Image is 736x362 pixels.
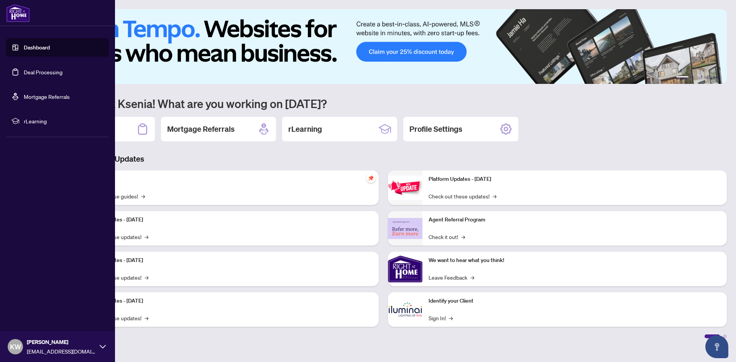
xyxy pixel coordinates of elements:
[288,124,322,134] h2: rLearning
[429,273,474,282] a: Leave Feedback→
[429,256,721,265] p: We want to hear what you think!
[429,314,453,322] a: Sign In!→
[429,216,721,224] p: Agent Referral Program
[366,174,376,183] span: pushpin
[24,69,62,75] a: Deal Processing
[388,176,422,200] img: Platform Updates - June 23, 2025
[388,218,422,239] img: Agent Referral Program
[470,273,474,282] span: →
[461,233,465,241] span: →
[705,335,728,358] button: Open asap
[429,175,721,183] p: Platform Updates - [DATE]
[429,192,496,200] a: Check out these updates!→
[80,216,373,224] p: Platform Updates - [DATE]
[10,341,21,352] span: KW
[145,233,148,241] span: →
[40,9,727,84] img: Slide 0
[493,192,496,200] span: →
[80,256,373,265] p: Platform Updates - [DATE]
[27,347,96,355] span: [EMAIL_ADDRESS][DOMAIN_NAME]
[40,154,727,164] h3: Brokerage & Industry Updates
[80,175,373,183] p: Self-Help
[429,233,465,241] a: Check it out!→
[676,76,688,79] button: 1
[409,124,462,134] h2: Profile Settings
[710,76,713,79] button: 5
[80,297,373,305] p: Platform Updates - [DATE]
[145,314,148,322] span: →
[24,93,70,100] a: Mortgage Referrals
[167,124,235,134] h2: Mortgage Referrals
[449,314,453,322] span: →
[429,297,721,305] p: Identify your Client
[6,4,30,22] img: logo
[388,292,422,327] img: Identify your Client
[704,76,707,79] button: 4
[716,76,719,79] button: 6
[692,76,695,79] button: 2
[141,192,145,200] span: →
[145,273,148,282] span: →
[24,44,50,51] a: Dashboard
[24,117,103,125] span: rLearning
[27,338,96,346] span: [PERSON_NAME]
[40,96,727,111] h1: Welcome back Ksenia! What are you working on [DATE]?
[698,76,701,79] button: 3
[388,252,422,286] img: We want to hear what you think!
